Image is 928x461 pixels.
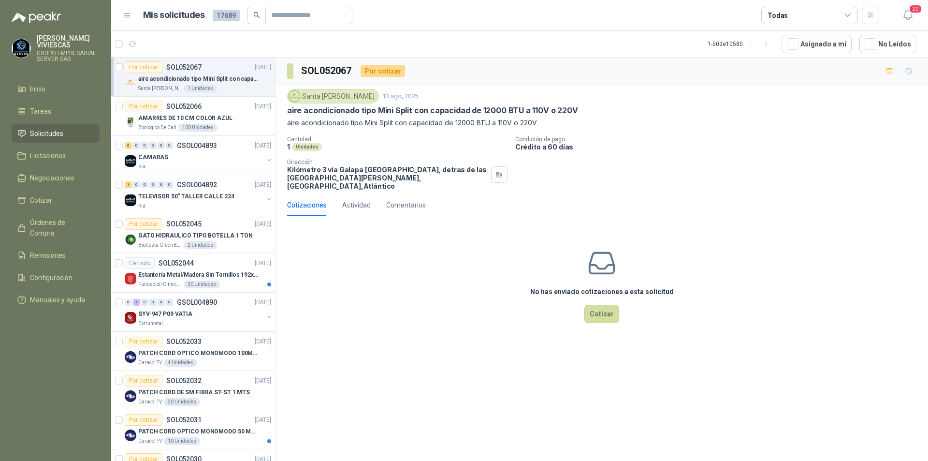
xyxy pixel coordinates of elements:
[30,272,72,283] span: Configuración
[287,118,916,128] p: aire acondicionado tipo Mini Split con capacidad de 12000 BTU a 110V o 220V
[125,116,136,128] img: Company Logo
[138,124,176,132] p: Zoologico De Cali
[30,173,74,183] span: Negociaciones
[515,143,924,151] p: Crédito a 60 días
[125,430,136,441] img: Company Logo
[30,250,66,261] span: Remisiones
[255,298,271,307] p: [DATE]
[133,181,140,188] div: 0
[255,220,271,229] p: [DATE]
[149,299,157,306] div: 0
[177,181,217,188] p: GSOL004892
[141,142,148,149] div: 0
[12,291,100,309] a: Manuales y ayuda
[255,63,271,72] p: [DATE]
[158,142,165,149] div: 0
[111,371,275,410] a: Por cotizarSOL052032[DATE] Company LogoPATCH CORD DE SM FIBRA ST-ST 1 MTSCaracol TV20 Unidades
[184,281,220,288] div: 30 Unidades
[138,202,145,210] p: Kia
[12,169,100,187] a: Negociaciones
[12,12,61,23] img: Logo peakr
[138,114,232,123] p: AMARRES DE 10 CM COLOR AZUL
[125,297,273,327] a: 0 4 0 0 0 0 GSOL004890[DATE] Company LogoSYV-947 P09 VATIAEstrumetal
[125,218,162,230] div: Por cotizar
[125,273,136,284] img: Company Logo
[859,35,916,53] button: No Leídos
[287,159,487,165] p: Dirección
[125,61,162,73] div: Por cotizar
[111,410,275,449] a: Por cotizarSOL052031[DATE] Company LogoPATCH CORD OPTICO MONOMODO 50 MTSCaracol TV10 Unidades
[143,8,205,22] h1: Mis solicitudes
[141,181,148,188] div: 0
[166,416,202,423] p: SOL052031
[12,80,100,98] a: Inicio
[125,234,136,245] img: Company Logo
[768,10,788,21] div: Todas
[125,375,162,387] div: Por cotizar
[111,253,275,293] a: CerradoSOL052044[DATE] Company LogoEstantería Metal/Madera Sin Tornillos 192x100x50 cm 5 Niveles ...
[125,414,162,426] div: Por cotizar
[253,12,260,18] span: search
[166,299,173,306] div: 0
[30,295,85,305] span: Manuales y ayuda
[361,65,405,77] div: Por cotizar
[255,141,271,150] p: [DATE]
[12,102,100,120] a: Tareas
[12,246,100,265] a: Remisiones
[177,142,217,149] p: GSOL004893
[37,50,100,62] p: GRUPO EMPRESARIAL SERVER SAS
[287,200,327,210] div: Cotizaciones
[111,97,275,136] a: Por cotizarSOL052066[DATE] Company LogoAMARRES DE 10 CM COLOR AZULZoologico De Cali100 Unidades
[125,194,136,206] img: Company Logo
[166,64,202,71] p: SOL052067
[12,124,100,143] a: Solicitudes
[177,299,217,306] p: GSOL004890
[138,320,163,327] p: Estrumetal
[255,337,271,346] p: [DATE]
[383,92,419,101] p: 13 ago, 2025
[125,101,162,112] div: Por cotizar
[138,192,234,201] p: TELEVISOR 50" TALLER CALLE 224
[138,388,250,397] p: PATCH CORD DE SM FIBRA ST-ST 1 MTS
[584,305,619,323] button: Cotizar
[159,260,194,267] p: SOL052044
[125,140,273,171] a: 6 0 0 0 0 0 GSOL004893[DATE] Company LogoCAMARASKia
[166,377,202,384] p: SOL052032
[909,4,922,14] span: 20
[138,427,259,436] p: PATCH CORD OPTICO MONOMODO 50 MTS
[133,142,140,149] div: 0
[149,181,157,188] div: 0
[111,58,275,97] a: Por cotizarSOL052067[DATE] Company Logoaire acondicionado tipo Mini Split con capacidad de 12000 ...
[12,213,100,242] a: Órdenes de Compra
[138,153,168,162] p: CAMARAS
[158,181,165,188] div: 0
[255,102,271,111] p: [DATE]
[166,181,173,188] div: 0
[30,128,63,139] span: Solicitudes
[166,103,202,110] p: SOL052066
[255,180,271,190] p: [DATE]
[287,136,507,143] p: Cantidad
[164,437,200,445] div: 10 Unidades
[138,281,182,288] p: Fundación Clínica Shaio
[141,299,148,306] div: 0
[125,155,136,167] img: Company Logo
[125,257,155,269] div: Cerrado
[166,338,202,345] p: SOL052033
[30,106,51,117] span: Tareas
[386,200,426,210] div: Comentarios
[125,77,136,89] img: Company Logo
[292,143,322,151] div: Unidades
[125,179,273,210] a: 1 0 0 0 0 0 GSOL004892[DATE] Company LogoTELEVISOR 50" TALLER CALLE 224Kia
[287,89,379,104] div: Santa [PERSON_NAME]
[287,105,578,116] p: aire acondicionado tipo Mini Split con capacidad de 12000 BTU a 110V o 220V
[289,91,300,102] img: Company Logo
[515,136,924,143] p: Condición de pago
[12,268,100,287] a: Configuración
[166,221,202,227] p: SOL052045
[30,195,52,206] span: Cotizar
[125,312,136,324] img: Company Logo
[111,214,275,253] a: Por cotizarSOL052045[DATE] Company LogoGATO HIDRAULICO TIPO BOTELLA 1 TONBioCosta Green Energy S....
[184,85,217,92] div: 1 Unidades
[12,39,30,58] img: Company Logo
